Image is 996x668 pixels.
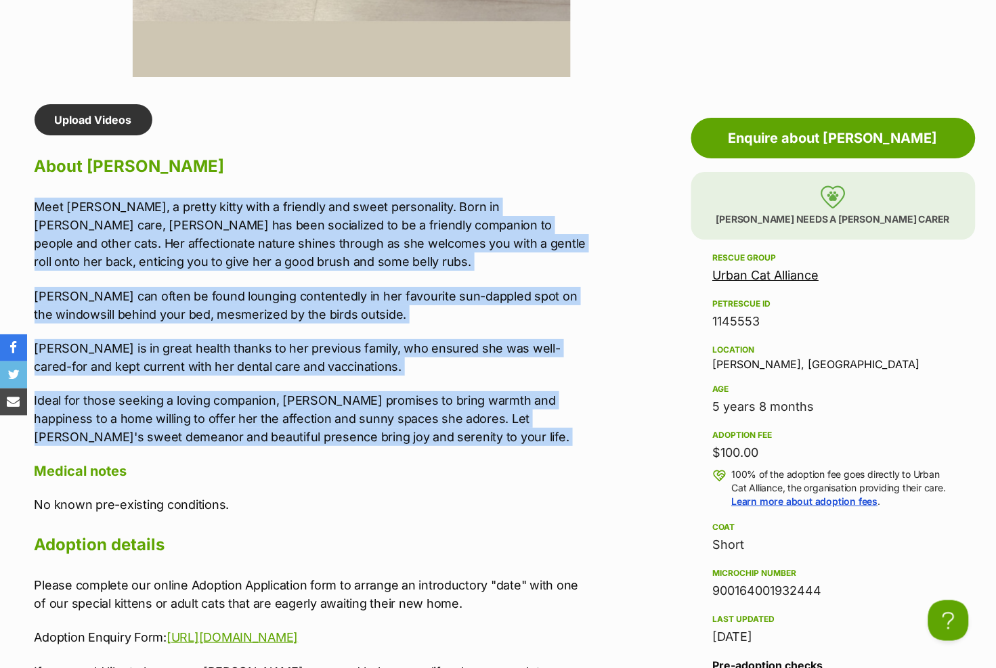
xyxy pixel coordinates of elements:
a: Urban Cat Alliance [713,268,819,282]
p: No known pre-existing conditions. [35,495,594,514]
div: Coat [713,522,954,533]
div: PetRescue ID [713,298,954,309]
img: foster-care-31f2a1ccfb079a48fc4dc6d2a002ce68c6d2b76c7ccb9e0da61f6cd5abbf869a.svg [821,185,846,208]
p: Meet [PERSON_NAME], a pretty kitty with a friendly and sweet personality. Born in [PERSON_NAME] c... [35,198,594,271]
p: [PERSON_NAME] is in great health thanks to her previous family, who ensured she was well-cared-fo... [35,339,594,376]
div: Age [713,384,954,395]
p: Ideal for those seeking a loving companion, [PERSON_NAME] promises to bring warmth and happiness ... [35,391,594,446]
div: Location [713,344,954,355]
a: Learn more about adoption fees [732,495,878,507]
div: 900164001932444 [713,581,954,600]
iframe: Help Scout Beacon - Open [928,600,969,641]
div: 1145553 [713,312,954,331]
p: [PERSON_NAME] needs a [PERSON_NAME] carer [691,172,976,240]
div: Adoption fee [713,430,954,441]
p: Adoption Enquiry Form: [35,628,594,646]
p: [PERSON_NAME] can often be found lounging contentedly in her favourite sun-dappled spot on the wi... [35,287,594,324]
a: Upload Videos [35,104,152,135]
div: Last updated [713,614,954,625]
h2: Adoption details [35,530,594,560]
p: Please complete our online Adoption Application form to arrange an introductory "date" with one o... [35,576,594,613]
p: 100% of the adoption fee goes directly to Urban Cat Alliance, the organisation providing their ca... [732,468,954,508]
h4: Medical notes [35,462,594,480]
a: Enquire about [PERSON_NAME] [691,118,976,158]
div: 5 years 8 months [713,397,954,416]
h2: About [PERSON_NAME] [35,152,594,181]
div: Short [713,535,954,554]
div: $100.00 [713,443,954,462]
div: [DATE] [713,627,954,646]
div: Microchip number [713,568,954,579]
div: [PERSON_NAME], [GEOGRAPHIC_DATA] [713,342,954,370]
div: Rescue group [713,252,954,263]
a: [URL][DOMAIN_NAME] [167,630,298,644]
